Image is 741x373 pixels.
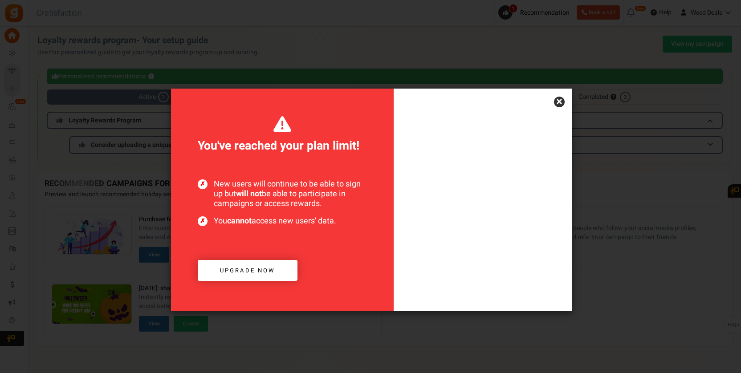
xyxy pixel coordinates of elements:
[198,115,367,154] span: You've reached your plan limit!
[394,133,572,311] img: Increased users
[220,266,275,275] span: Upgrade now
[554,97,565,107] a: ×
[198,260,297,281] a: Upgrade now
[227,215,252,227] b: cannot
[198,216,367,226] span: You access new users' data.
[198,179,367,208] span: New users will continue to be able to sign up but be able to participate in campaigns or access r...
[236,188,262,200] b: will not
